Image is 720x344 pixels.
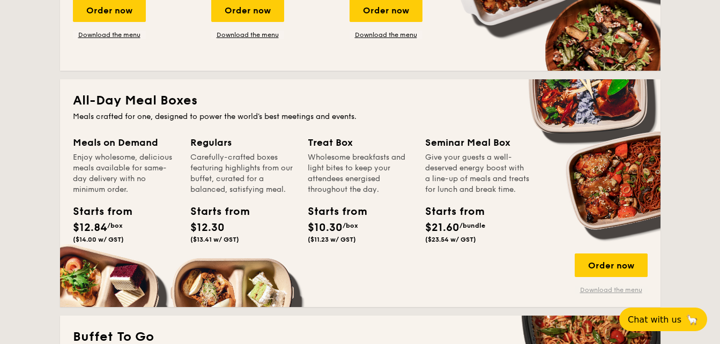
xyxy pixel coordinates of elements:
[425,236,476,243] span: ($23.54 w/ GST)
[425,221,459,234] span: $21.60
[190,135,295,150] div: Regulars
[73,31,146,39] a: Download the menu
[73,135,177,150] div: Meals on Demand
[308,204,356,220] div: Starts from
[350,31,422,39] a: Download the menu
[425,152,530,195] div: Give your guests a well-deserved energy boost with a line-up of meals and treats for lunch and br...
[308,135,412,150] div: Treat Box
[308,236,356,243] span: ($11.23 w/ GST)
[211,31,284,39] a: Download the menu
[628,315,681,325] span: Chat with us
[107,222,123,229] span: /box
[190,236,239,243] span: ($13.41 w/ GST)
[73,111,648,122] div: Meals crafted for one, designed to power the world's best meetings and events.
[425,204,473,220] div: Starts from
[190,204,239,220] div: Starts from
[619,308,707,331] button: Chat with us🦙
[73,236,124,243] span: ($14.00 w/ GST)
[575,286,648,294] a: Download the menu
[308,152,412,195] div: Wholesome breakfasts and light bites to keep your attendees energised throughout the day.
[190,152,295,195] div: Carefully-crafted boxes featuring highlights from our buffet, curated for a balanced, satisfying ...
[73,152,177,195] div: Enjoy wholesome, delicious meals available for same-day delivery with no minimum order.
[425,135,530,150] div: Seminar Meal Box
[73,221,107,234] span: $12.84
[686,313,699,326] span: 🦙
[343,222,358,229] span: /box
[459,222,485,229] span: /bundle
[73,204,121,220] div: Starts from
[73,92,648,109] h2: All-Day Meal Boxes
[190,221,225,234] span: $12.30
[575,253,648,277] div: Order now
[308,221,343,234] span: $10.30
